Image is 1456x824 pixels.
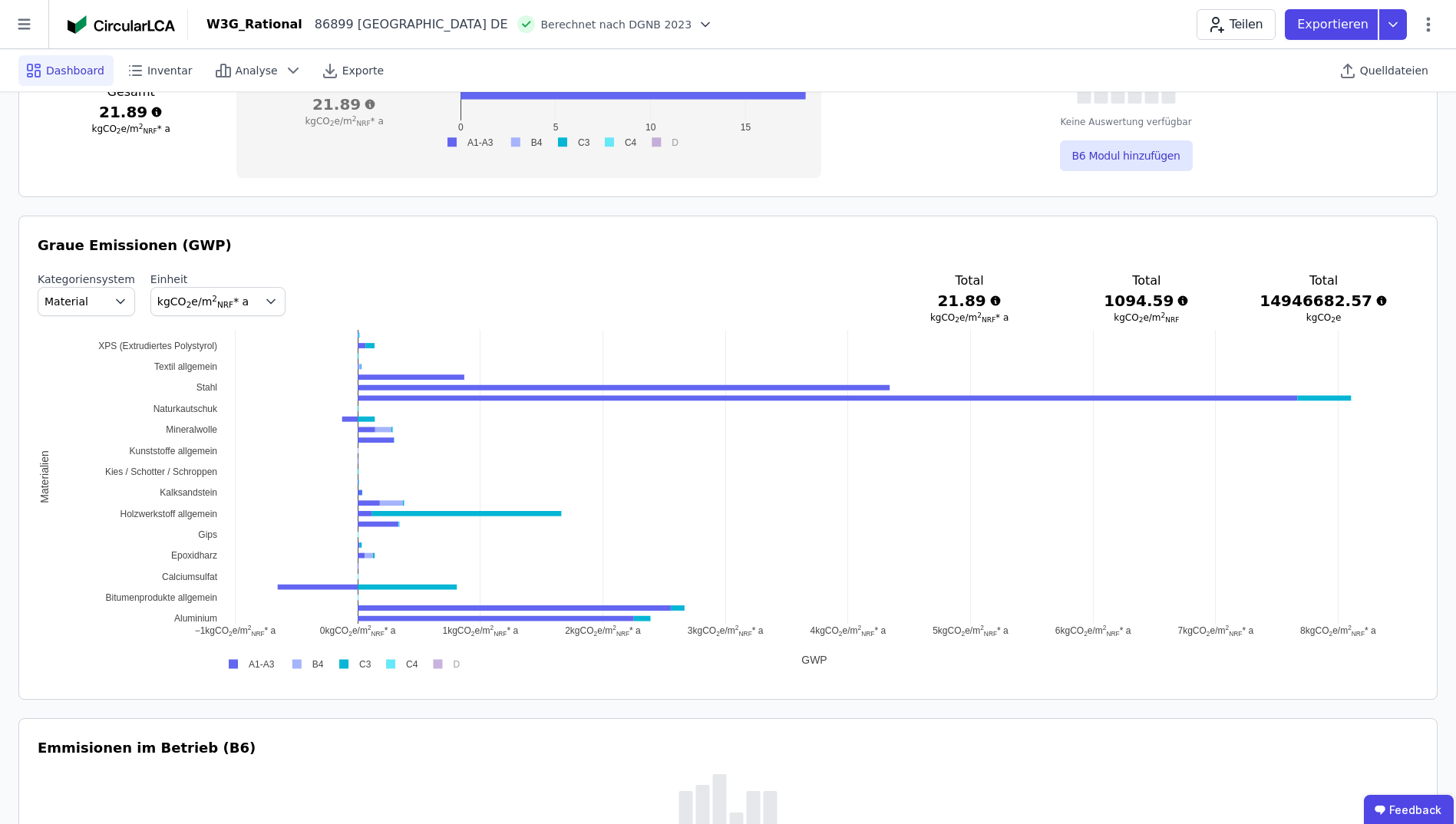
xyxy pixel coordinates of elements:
button: B6 Modul hinzufügen [1060,140,1193,171]
button: kgCO2e/m2NRF* a [150,287,286,316]
sup: 2 [977,311,982,319]
span: Dashboard [46,63,104,78]
h3: 14946682.57 [1260,290,1388,311]
sup: 2 [1161,311,1166,319]
label: Einheit [150,272,286,287]
span: Exporte [342,63,384,78]
sub: 2 [955,316,959,324]
span: Berechnet nach DGNB 2023 [541,17,692,32]
span: kgCO e/m * a [157,295,249,308]
div: 86899 [GEOGRAPHIC_DATA] DE [302,15,508,34]
sub: NRF [143,127,157,135]
h3: 1094.59 [1082,290,1210,311]
sub: 2 [187,300,192,309]
h3: 21.89 [38,101,224,123]
sub: 2 [330,120,335,127]
span: Material [45,294,88,309]
span: kgCO e/m * a [930,312,1009,323]
sub: NRF [982,316,995,324]
div: W3G_Rational [206,15,302,34]
h3: Gesamt [38,83,224,101]
h3: Graue Emissionen (GWP) [38,235,1418,256]
span: Inventar [147,63,193,78]
img: Concular [68,15,175,34]
sub: NRF [217,300,233,309]
button: Teilen [1197,9,1276,40]
span: Quelldateien [1360,63,1428,78]
span: kgCO e/m * a [91,124,170,134]
span: Analyse [236,63,278,78]
label: Kategoriensystem [38,272,135,287]
sub: 2 [117,127,121,135]
sub: NRF [1165,316,1179,324]
p: Exportieren [1297,15,1372,34]
span: kgCO e [1306,312,1342,323]
h3: Total [1260,272,1388,290]
h3: Total [906,272,1034,290]
sub: 2 [1331,316,1335,324]
sup: 2 [139,123,144,130]
div: Keine Auswertung verfügbar [1061,116,1192,128]
sub: 2 [1139,316,1144,324]
span: kgCO e/m * a [305,116,383,127]
h3: Emmisionen im Betrieb (B6) [38,737,256,759]
sup: 2 [212,294,217,303]
button: Material [38,287,135,316]
h3: 21.89 [252,94,437,115]
span: kgCO e/m [1114,312,1179,323]
h3: 21.89 [906,290,1034,311]
sub: NRF [356,120,370,127]
h3: Total [1082,272,1210,290]
sup: 2 [352,115,357,123]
